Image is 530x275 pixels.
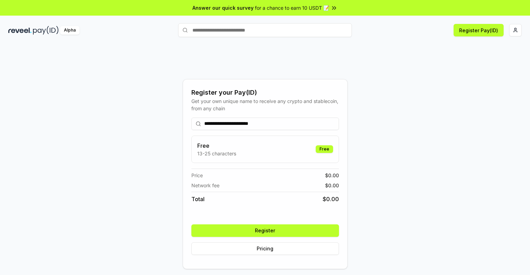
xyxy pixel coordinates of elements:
[454,24,504,36] button: Register Pay(ID)
[191,242,339,255] button: Pricing
[33,26,59,35] img: pay_id
[8,26,32,35] img: reveel_dark
[191,182,220,189] span: Network fee
[325,182,339,189] span: $ 0.00
[191,97,339,112] div: Get your own unique name to receive any crypto and stablecoin, from any chain
[191,224,339,237] button: Register
[192,4,254,11] span: Answer our quick survey
[191,172,203,179] span: Price
[197,141,236,150] h3: Free
[60,26,80,35] div: Alpha
[191,88,339,97] div: Register your Pay(ID)
[323,195,339,203] span: $ 0.00
[325,172,339,179] span: $ 0.00
[316,145,333,153] div: Free
[255,4,329,11] span: for a chance to earn 10 USDT 📝
[197,150,236,157] p: 13-25 characters
[191,195,205,203] span: Total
